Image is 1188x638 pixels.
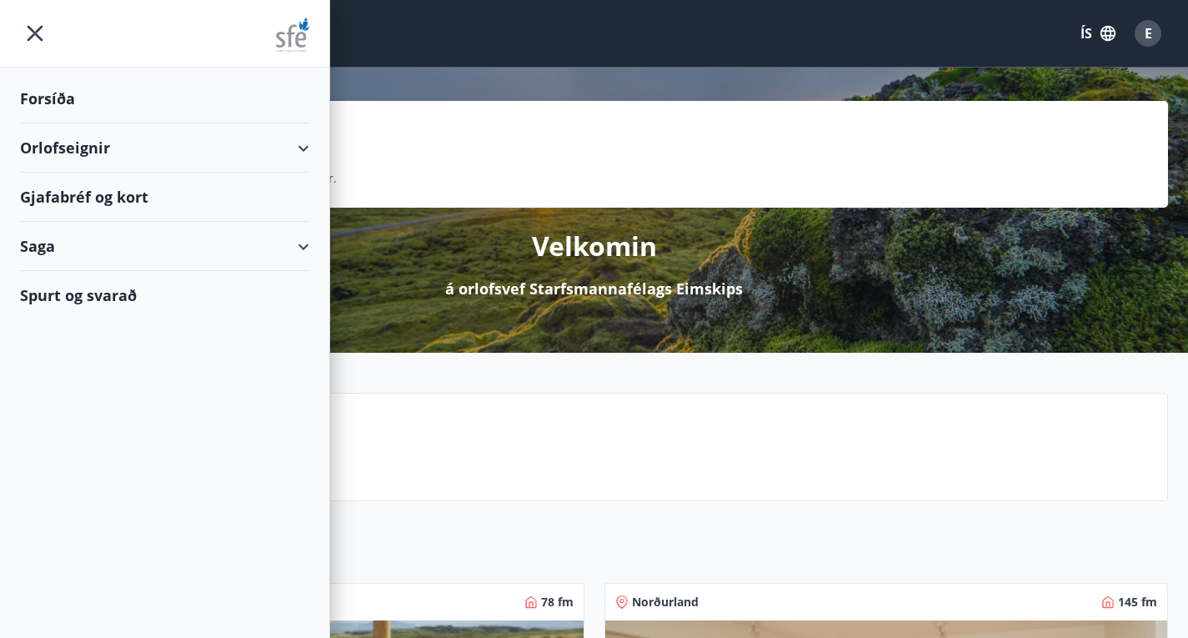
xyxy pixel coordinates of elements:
div: Gjafabréf og kort [20,173,309,222]
p: á orlofsvef Starfsmannafélags Eimskips [445,278,743,299]
p: Velkomin [532,228,657,264]
div: Spurt og svarað [20,271,309,319]
span: Norðurland [632,594,699,610]
span: 145 fm [1118,594,1157,610]
button: ÍS [1071,18,1125,48]
div: Orlofseignir [20,123,309,173]
span: 78 fm [541,594,574,610]
div: Forsíða [20,74,309,123]
button: menu [20,18,50,48]
p: Spurt og svarað [143,435,1154,464]
img: union_logo [276,18,309,52]
div: Saga [20,222,309,271]
span: E [1145,24,1152,43]
button: E [1128,13,1168,53]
